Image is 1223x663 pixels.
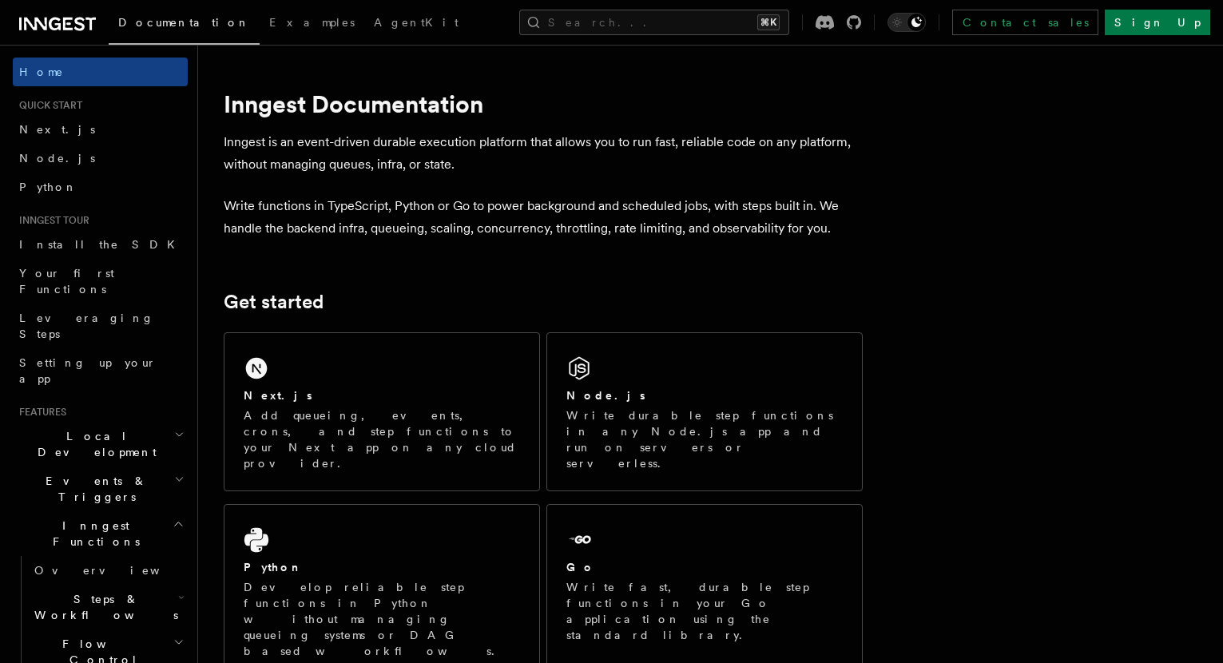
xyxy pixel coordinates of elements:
a: Leveraging Steps [13,304,188,348]
h2: Node.js [566,387,645,403]
span: Python [19,181,77,193]
a: Sign Up [1105,10,1210,35]
button: Search...⌘K [519,10,789,35]
a: Overview [28,556,188,585]
a: Contact sales [952,10,1098,35]
button: Inngest Functions [13,511,188,556]
h2: Go [566,559,595,575]
span: Events & Triggers [13,473,174,505]
kbd: ⌘K [757,14,780,30]
span: AgentKit [374,16,459,29]
a: Get started [224,291,324,313]
p: Write functions in TypeScript, Python or Go to power background and scheduled jobs, with steps bu... [224,195,863,240]
span: Node.js [19,152,95,165]
a: Python [13,173,188,201]
button: Steps & Workflows [28,585,188,629]
span: Leveraging Steps [19,312,154,340]
button: Toggle dark mode [887,13,926,32]
span: Inngest tour [13,214,89,227]
span: Documentation [118,16,250,29]
a: Next.js [13,115,188,144]
p: Inngest is an event-driven durable execution platform that allows you to run fast, reliable code ... [224,131,863,176]
span: Steps & Workflows [28,591,178,623]
h2: Next.js [244,387,312,403]
button: Events & Triggers [13,466,188,511]
span: Setting up your app [19,356,157,385]
h2: Python [244,559,303,575]
a: Install the SDK [13,230,188,259]
p: Write fast, durable step functions in your Go application using the standard library. [566,579,843,643]
a: Node.js [13,144,188,173]
span: Overview [34,564,199,577]
button: Local Development [13,422,188,466]
span: Inngest Functions [13,518,173,550]
a: Node.jsWrite durable step functions in any Node.js app and run on servers or serverless. [546,332,863,491]
span: Examples [269,16,355,29]
a: Next.jsAdd queueing, events, crons, and step functions to your Next app on any cloud provider. [224,332,540,491]
span: Home [19,64,64,80]
p: Develop reliable step functions in Python without managing queueing systems or DAG based workflows. [244,579,520,659]
a: Setting up your app [13,348,188,393]
a: Examples [260,5,364,43]
a: AgentKit [364,5,468,43]
span: Features [13,406,66,419]
a: Home [13,58,188,86]
p: Add queueing, events, crons, and step functions to your Next app on any cloud provider. [244,407,520,471]
span: Local Development [13,428,174,460]
span: Install the SDK [19,238,185,251]
span: Quick start [13,99,82,112]
a: Your first Functions [13,259,188,304]
span: Your first Functions [19,267,114,296]
p: Write durable step functions in any Node.js app and run on servers or serverless. [566,407,843,471]
a: Documentation [109,5,260,45]
h1: Inngest Documentation [224,89,863,118]
span: Next.js [19,123,95,136]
